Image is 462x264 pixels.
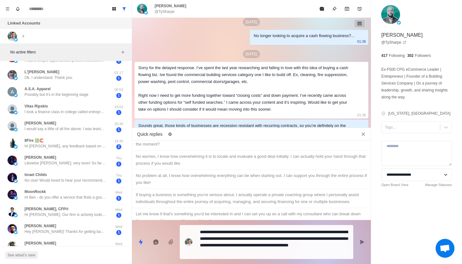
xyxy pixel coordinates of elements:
[8,87,17,96] img: picture
[14,59,18,63] img: picture
[137,4,147,14] img: picture
[436,239,454,258] div: Open chat
[111,70,127,75] p: 01:17
[357,38,366,45] p: 01:38
[111,121,127,127] p: 20:30
[243,18,260,26] p: [DATE]
[116,59,121,64] span: 1
[111,190,127,195] p: Wed
[138,64,355,113] div: Sorry for the delayed response. I’ve spent the last year researching and falling in love with thi...
[8,173,17,182] img: picture
[14,128,18,131] img: picture
[25,189,46,195] p: MoonRockk
[25,212,106,217] p: Hi [PERSON_NAME]. Our firm is actively looking to acquire small CPA firms in the [GEOGRAPHIC_DATA...
[14,230,18,234] img: picture
[381,31,423,39] p: [PERSON_NAME]
[10,49,119,55] p: No active filters
[25,160,106,166] p: Likewise [PERSON_NAME]; very soon! So far all is good and digging into the material and meeting p...
[381,40,406,45] a: @TySharpe
[25,75,73,80] p: Ok. I understand. Thank you.
[8,207,17,217] img: picture
[8,224,17,234] img: picture
[116,93,121,98] span: 1
[116,179,121,184] span: 1
[14,93,18,97] img: picture
[116,110,121,115] span: 1
[165,236,177,248] button: Add media
[25,109,106,115] p: I took a finance class in college called entrepreneurial finance. It was about buying businesses....
[415,53,431,58] p: Followers
[243,50,260,58] p: [DATE]
[8,241,17,251] img: picture
[19,32,27,40] button: Add account
[8,121,17,131] img: picture
[254,32,355,39] div: No longer looking to acquire a cash flowing business?...
[14,145,18,149] img: picture
[165,129,175,139] button: Edit quick replies
[397,21,401,25] img: picture
[116,162,121,167] span: 1
[341,3,353,15] button: Archive
[144,11,148,14] img: picture
[135,236,147,248] button: Quick replies
[111,104,127,110] p: 23:03
[111,241,127,247] p: Wed
[407,53,414,58] p: 302
[8,190,17,199] img: picture
[111,224,127,229] p: Wed
[14,213,18,217] img: picture
[116,127,121,132] span: 1
[136,134,367,148] div: Just so I can point you in the right direction, what do you feel is the biggest factor holding yo...
[14,179,18,183] img: picture
[425,182,452,188] a: Manage Statuses
[25,240,56,246] p: [PERSON_NAME]
[3,4,13,14] button: Menu
[111,139,127,144] p: 19:30
[150,236,162,248] button: Reply with AI
[381,182,408,188] a: Open Board View
[25,143,106,149] p: Hi [PERSON_NAME], any feedback based on what I said. Thanks
[111,207,127,212] p: Wed
[14,111,18,114] img: picture
[111,173,127,178] p: Thu
[25,126,106,132] p: I would say a little of all the above. I was leaning more towards a power washing business houses...
[8,70,17,80] img: picture
[8,104,17,114] img: picture
[25,138,44,143] p: 8Fire 💹🧲
[13,4,23,14] button: Notifications
[109,4,119,14] button: Board View
[25,86,51,92] p: A.S.A. Apparel
[136,172,367,186] div: No problem at all, I know how overwhelming everything can be when starting out. I can support you...
[25,155,56,160] p: [PERSON_NAME]
[8,20,40,26] p: Linked Accounts
[25,120,56,126] p: [PERSON_NAME]
[5,251,38,259] button: See what's new
[381,66,452,101] p: Ex-F500 CPG eCommerce Leader | Entrepreneur | Founder of a Building Services Company | On a journ...
[25,178,106,183] p: No clue! Would loved to hear your recommendations?
[137,131,162,138] p: Quick replies
[381,53,388,58] p: 417
[136,153,367,167] div: No worries, I know how overwhelming it is to locate and evaluate a good deal initially. I can act...
[116,213,121,218] span: 1
[328,3,341,15] button: Pin
[8,139,17,148] img: picture
[388,111,450,116] p: [US_STATE], [GEOGRAPHIC_DATA]
[138,122,355,136] div: Sounds great, those kinds of businesses are recession resistant with recurring contracts, so you’...
[14,162,18,166] img: picture
[155,9,175,14] p: @TySharpe
[381,5,400,24] img: picture
[353,3,366,15] button: Add reminder
[116,230,121,235] span: 1
[25,92,88,97] p: Possibly but it’s in the beginning stage
[155,3,186,9] p: [PERSON_NAME]
[136,191,367,205] div: If buying a business is something you're serious about, I actually operate a private coaching gro...
[111,87,127,92] p: 00:53
[316,3,328,15] button: Mark as read
[116,76,121,81] span: 1
[119,48,127,56] button: Add filters
[185,238,192,246] img: picture
[356,236,368,248] button: Send message
[116,196,121,201] span: 1
[8,31,17,41] img: picture
[25,69,59,75] p: L'[PERSON_NAME]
